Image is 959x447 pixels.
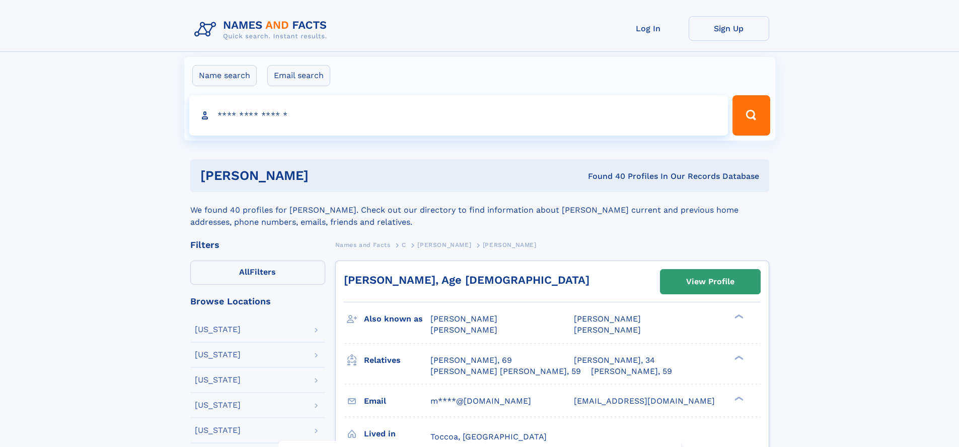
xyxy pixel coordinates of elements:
[189,95,728,136] input: search input
[430,325,497,335] span: [PERSON_NAME]
[574,325,641,335] span: [PERSON_NAME]
[190,16,335,43] img: Logo Names and Facts
[417,238,471,251] a: [PERSON_NAME]
[364,310,430,328] h3: Also known as
[190,261,325,285] label: Filters
[732,354,744,361] div: ❯
[267,65,330,86] label: Email search
[483,241,537,248] span: [PERSON_NAME]
[732,313,744,320] div: ❯
[430,314,497,324] span: [PERSON_NAME]
[344,274,589,286] a: [PERSON_NAME], Age [DEMOGRAPHIC_DATA]
[686,270,734,293] div: View Profile
[732,95,770,136] button: Search Button
[239,267,250,277] span: All
[574,396,715,406] span: [EMAIL_ADDRESS][DOMAIN_NAME]
[689,16,769,41] a: Sign Up
[364,393,430,410] h3: Email
[192,65,257,86] label: Name search
[732,395,744,402] div: ❯
[364,352,430,369] h3: Relatives
[430,366,581,377] a: [PERSON_NAME] [PERSON_NAME], 59
[195,401,241,409] div: [US_STATE]
[335,238,391,251] a: Names and Facts
[608,16,689,41] a: Log In
[591,366,672,377] a: [PERSON_NAME], 59
[190,192,769,228] div: We found 40 profiles for [PERSON_NAME]. Check out our directory to find information about [PERSON...
[195,351,241,359] div: [US_STATE]
[195,326,241,334] div: [US_STATE]
[430,432,547,441] span: Toccoa, [GEOGRAPHIC_DATA]
[448,171,759,182] div: Found 40 Profiles In Our Records Database
[660,270,760,294] a: View Profile
[200,169,449,182] h1: [PERSON_NAME]
[574,355,655,366] a: [PERSON_NAME], 34
[195,426,241,434] div: [US_STATE]
[417,241,471,248] span: [PERSON_NAME]
[402,238,406,251] a: C
[430,355,512,366] a: [PERSON_NAME], 69
[364,425,430,442] h3: Lived in
[574,314,641,324] span: [PERSON_NAME]
[190,297,325,306] div: Browse Locations
[402,241,406,248] span: C
[190,240,325,249] div: Filters
[195,376,241,384] div: [US_STATE]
